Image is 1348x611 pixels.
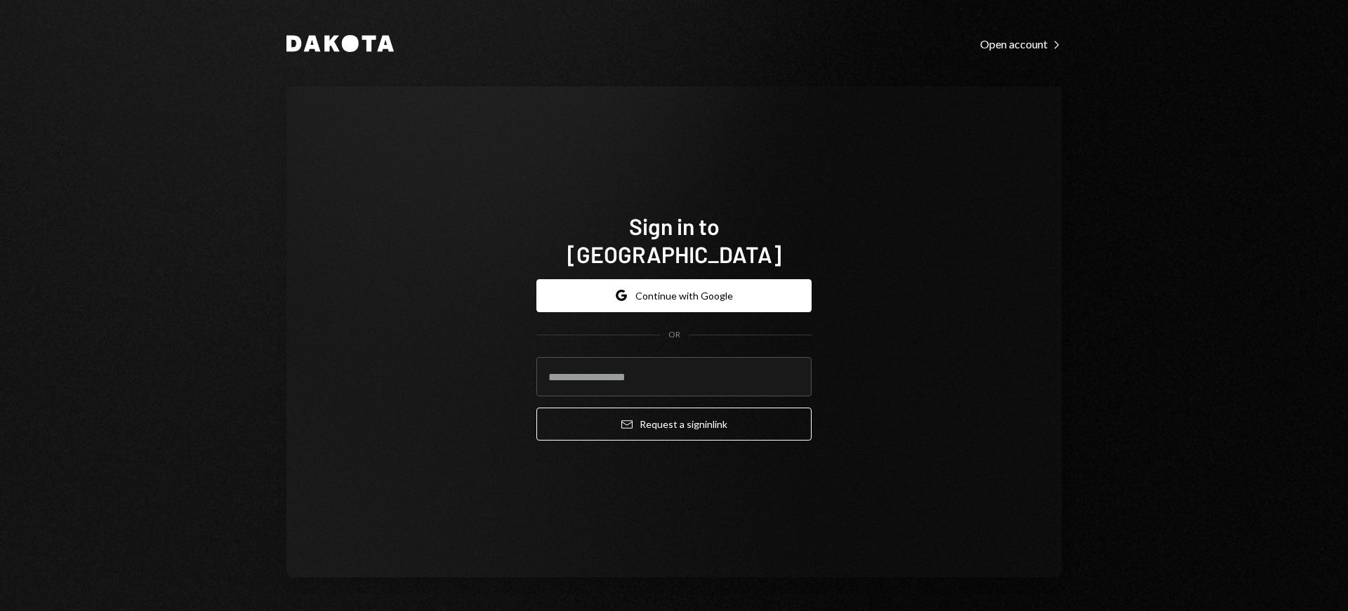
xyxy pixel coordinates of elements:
button: Continue with Google [536,279,812,312]
div: Open account [980,37,1062,51]
a: Open account [980,36,1062,51]
button: Request a signinlink [536,408,812,441]
h1: Sign in to [GEOGRAPHIC_DATA] [536,212,812,268]
div: OR [668,329,680,341]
